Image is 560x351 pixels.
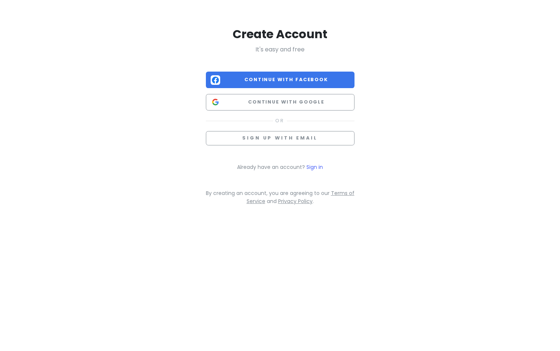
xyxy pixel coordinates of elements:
p: By creating an account, you are agreeing to our and . [206,189,354,206]
p: It's easy and free [206,45,354,54]
span: Continue with Facebook [223,76,350,83]
a: Sign in [306,163,323,171]
button: Sign up with email [206,131,354,145]
button: Continue with Facebook [206,72,354,88]
p: Already have an account? [206,163,354,171]
a: Terms of Service [247,189,354,205]
a: Privacy Policy [278,198,313,205]
img: Facebook logo [211,75,220,85]
span: Sign up with email [242,135,317,141]
button: Continue with Google [206,94,354,111]
span: Continue with Google [223,98,350,106]
h2: Create Account [206,26,354,42]
img: Google logo [211,97,220,107]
